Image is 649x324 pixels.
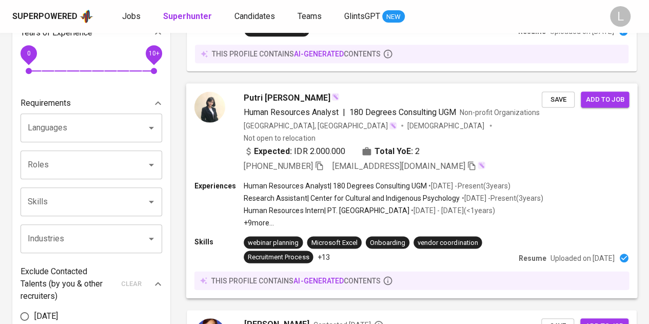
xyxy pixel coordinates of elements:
[418,238,478,247] div: vendor coordination
[234,11,275,21] span: Candidates
[144,121,159,135] button: Open
[187,84,637,298] a: Putri [PERSON_NAME]Human Resources Analyst|180 Degrees Consulting UGMNon-profit Organizations[GEO...
[415,145,420,157] span: 2
[294,50,344,58] span: AI-generated
[477,161,485,169] img: magic_wand.svg
[244,181,427,191] p: Human Resources Analyst | 180 Degrees Consulting UGM
[21,265,162,302] div: Exclude Contacted Talents (by you & other recruiters)clear
[375,145,413,157] b: Total YoE:
[519,253,546,263] p: Resume
[407,120,485,130] span: [DEMOGRAPHIC_DATA]
[298,10,324,23] a: Teams
[34,310,58,322] span: [DATE]
[459,108,539,116] span: Non-profit Organizations
[344,10,405,23] a: GlintsGPT NEW
[148,50,159,57] span: 10+
[163,10,214,23] a: Superhunter
[244,145,345,157] div: IDR 2.000.000
[389,121,397,129] img: magic_wand.svg
[244,132,315,143] p: Not open to relocation
[244,91,330,104] span: Putri [PERSON_NAME]
[311,238,357,247] div: Microsoft Excel
[610,6,631,27] div: L
[21,265,115,302] p: Exclude Contacted Talents (by you & other recruiters)
[349,107,457,117] span: 180 Degrees Consulting UGM
[547,93,569,105] span: Save
[244,193,460,203] p: Research Assistant | Center for Cultural and Indigenous Psychology
[331,92,340,101] img: magic_wand.svg
[21,93,162,113] div: Requirements
[248,252,309,262] div: Recruitment Process
[244,120,397,130] div: [GEOGRAPHIC_DATA], [GEOGRAPHIC_DATA]
[382,12,405,22] span: NEW
[409,205,495,216] p: • [DATE] - [DATE] ( <1 years )
[298,11,322,21] span: Teams
[144,232,159,246] button: Open
[343,106,345,118] span: |
[332,161,465,170] span: [EMAIL_ADDRESS][DOMAIN_NAME]
[581,91,629,107] button: Add to job
[12,9,93,24] a: Superpoweredapp logo
[211,275,381,285] p: this profile contains contents
[248,238,299,247] div: webinar planning
[144,158,159,172] button: Open
[344,11,380,21] span: GlintsGPT
[194,181,244,191] p: Experiences
[244,218,543,228] p: +9 more ...
[21,27,92,39] p: Years of Experience
[234,10,277,23] a: Candidates
[122,10,143,23] a: Jobs
[163,11,212,21] b: Superhunter
[317,252,329,262] p: +13
[21,97,71,109] p: Requirements
[550,253,615,263] p: Uploaded on [DATE]
[12,11,77,23] div: Superpowered
[27,50,30,57] span: 0
[194,91,225,122] img: 6a55dd0ecadfae3c60fa67e11b959684.jpeg
[244,107,339,117] span: Human Resources Analyst
[80,9,93,24] img: app logo
[244,205,409,216] p: Human Resources Intern | PT. [GEOGRAPHIC_DATA]
[293,276,343,284] span: AI-generated
[370,238,405,247] div: Onboarding
[212,49,381,59] p: this profile contains contents
[194,236,244,246] p: Skills
[542,91,575,107] button: Save
[244,161,312,170] span: [PHONE_NUMBER]
[21,23,162,43] div: Years of Experience
[427,181,510,191] p: • [DATE] - Present ( 3 years )
[460,193,543,203] p: • [DATE] - Present ( 3 years )
[122,11,141,21] span: Jobs
[144,195,159,209] button: Open
[586,93,624,105] span: Add to job
[254,145,292,157] b: Expected:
